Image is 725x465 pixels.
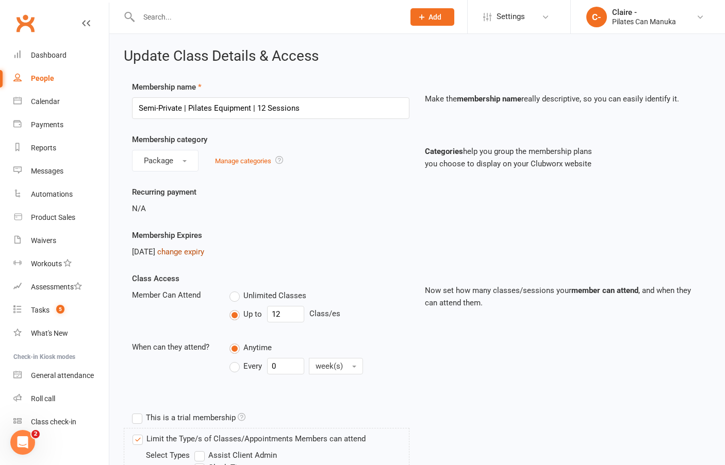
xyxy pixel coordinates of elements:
[13,229,109,252] a: Waivers
[132,247,155,256] span: [DATE]
[215,157,271,165] a: Manage categories
[13,364,109,387] a: General attendance kiosk mode
[13,275,109,299] a: Assessments
[13,44,109,67] a: Dashboard
[194,449,277,461] label: Assist Client Admin
[124,341,222,353] div: When can they attend?
[309,358,363,374] button: week(s)
[31,144,56,152] div: Reports
[429,13,441,21] span: Add
[31,74,54,82] div: People
[132,411,245,424] label: This is a trial membership
[13,206,109,229] a: Product Sales
[124,48,711,64] h2: Update Class Details & Access
[31,306,50,314] div: Tasks
[31,283,82,291] div: Assessments
[132,81,202,93] label: Membership name
[124,289,222,301] div: Member Can Attend
[13,113,109,136] a: Payments
[612,17,676,26] div: Pilates Can Manuka
[132,229,202,242] label: Membership Expires
[144,156,173,165] span: Package
[31,236,56,245] div: Waivers
[31,167,63,175] div: Messages
[497,5,525,28] span: Settings
[612,8,676,17] div: Claire -
[31,371,94,380] div: General attendance
[586,7,607,27] div: C-
[31,430,40,438] span: 2
[31,213,75,221] div: Product Sales
[13,160,109,183] a: Messages
[31,329,68,337] div: What's New
[13,67,109,90] a: People
[229,306,409,322] div: Class/es
[31,97,60,106] div: Calendar
[136,10,397,24] input: Search...
[132,97,409,119] input: Enter membership name
[31,120,63,129] div: Payments
[425,284,702,309] p: Now set how many classes/sessions your , and when they can attend them.
[13,90,109,113] a: Calendar
[13,183,109,206] a: Automations
[13,136,109,160] a: Reports
[13,299,109,322] a: Tasks 5
[157,247,204,256] a: change expiry
[133,433,366,445] label: Limit the Type/s of Classes/Appointments Members can attend
[425,147,463,156] strong: Categories
[31,260,62,268] div: Workouts
[12,10,38,36] a: Clubworx
[410,8,454,26] button: Add
[13,410,109,434] a: Class kiosk mode
[31,51,67,59] div: Dashboard
[56,305,64,314] span: 5
[243,289,306,300] span: Unlimited Classes
[13,322,109,345] a: What's New
[571,286,638,295] strong: member can attend
[132,133,207,146] label: Membership category
[31,394,55,403] div: Roll call
[243,341,272,352] span: Anytime
[13,252,109,275] a: Workouts
[132,202,409,215] div: N/A
[31,190,73,198] div: Automations
[132,272,179,285] label: Class Access
[457,94,521,104] strong: membership name
[146,449,208,461] div: Select Types
[316,361,343,371] span: week(s)
[243,360,262,371] span: Every
[13,387,109,410] a: Roll call
[132,186,196,198] label: Recurring payment
[31,418,76,426] div: Class check-in
[425,93,702,105] p: Make the really descriptive, so you can easily identify it.
[10,430,35,455] iframe: Intercom live chat
[425,145,702,170] p: help you group the membership plans you choose to display on your Clubworx website
[243,308,262,319] span: Up to
[132,150,199,171] button: Package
